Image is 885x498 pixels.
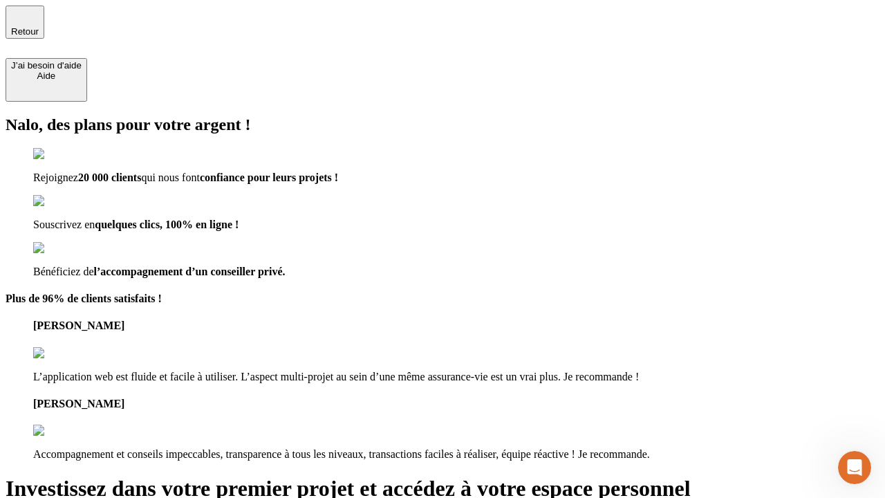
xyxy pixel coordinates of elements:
div: Aide [11,71,82,81]
img: reviews stars [33,347,102,360]
button: J’ai besoin d'aideAide [6,58,87,102]
span: Rejoignez [33,172,78,183]
button: Retour [6,6,44,39]
iframe: Intercom live chat [838,451,871,484]
span: quelques clics, 100% en ligne ! [95,219,239,230]
span: l’accompagnement d’un conseiller privé. [94,266,286,277]
img: checkmark [33,148,93,160]
p: L’application web est fluide et facile à utiliser. L’aspect multi-projet au sein d’une même assur... [33,371,879,383]
img: checkmark [33,195,93,207]
h4: Plus de 96% de clients satisfaits ! [6,293,879,305]
span: Souscrivez en [33,219,95,230]
h4: [PERSON_NAME] [33,398,879,410]
h4: [PERSON_NAME] [33,320,879,332]
span: 20 000 clients [78,172,142,183]
p: Accompagnement et conseils impeccables, transparence à tous les niveaux, transactions faciles à r... [33,448,879,461]
div: J’ai besoin d'aide [11,60,82,71]
span: confiance pour leurs projets ! [200,172,338,183]
img: reviews stars [33,425,102,437]
span: Retour [11,26,39,37]
img: checkmark [33,242,93,255]
h2: Nalo, des plans pour votre argent ! [6,116,879,134]
span: qui nous font [141,172,199,183]
span: Bénéficiez de [33,266,94,277]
